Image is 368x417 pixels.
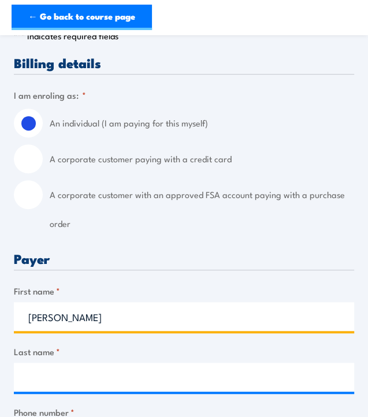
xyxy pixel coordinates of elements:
label: Last name [14,345,354,358]
h3: Billing details [14,56,354,69]
a: ← Go back to course page [12,5,152,30]
p: " " indicates required fields [14,30,354,42]
label: First name [14,284,354,297]
label: An individual (I am paying for this myself) [50,109,354,137]
h3: Payer [14,252,354,265]
legend: I am enroling as: [14,88,86,102]
label: A corporate customer with an approved FSA account paying with a purchase order [50,180,354,238]
label: A corporate customer paying with a credit card [50,144,354,173]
